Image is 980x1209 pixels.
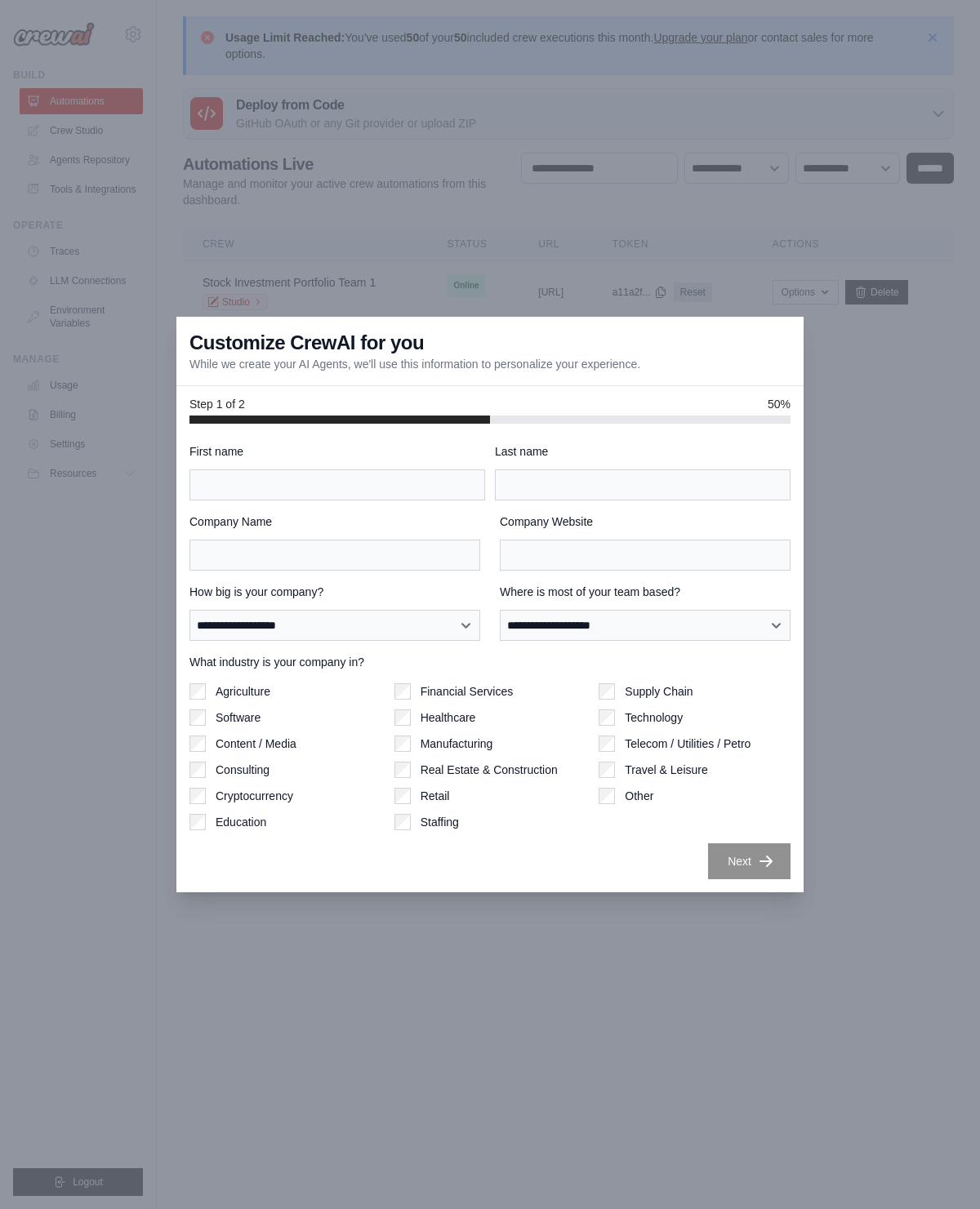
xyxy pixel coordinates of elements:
h3: Customize CrewAI for you [189,330,424,356]
label: What industry is your company in? [189,654,791,670]
label: Technology [625,709,683,726]
span: 50% [768,396,791,412]
label: Consulting [216,762,269,778]
label: Where is most of your team based? [500,584,791,600]
label: Healthcare [421,709,476,726]
label: Software [216,709,261,726]
label: Company Website [500,513,791,530]
label: Supply Chain [625,683,693,700]
button: Next [708,843,791,879]
label: Financial Services [421,683,514,700]
label: Content / Media [216,736,296,752]
span: Step 1 of 2 [189,396,245,412]
label: How big is your company? [189,584,480,600]
label: Company Name [189,513,480,530]
label: First name [189,443,485,460]
label: Last name [495,443,791,460]
label: Cryptocurrency [216,788,293,804]
label: Education [216,814,266,830]
label: Retail [421,788,450,804]
label: Telecom / Utilities / Petro [625,736,751,752]
label: Travel & Leisure [625,762,707,778]
label: Real Estate & Construction [421,762,558,778]
p: While we create your AI Agents, we'll use this information to personalize your experience. [189,356,640,372]
label: Manufacturing [421,736,493,752]
label: Staffing [421,814,459,830]
label: Agriculture [216,683,270,700]
label: Other [625,788,653,804]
